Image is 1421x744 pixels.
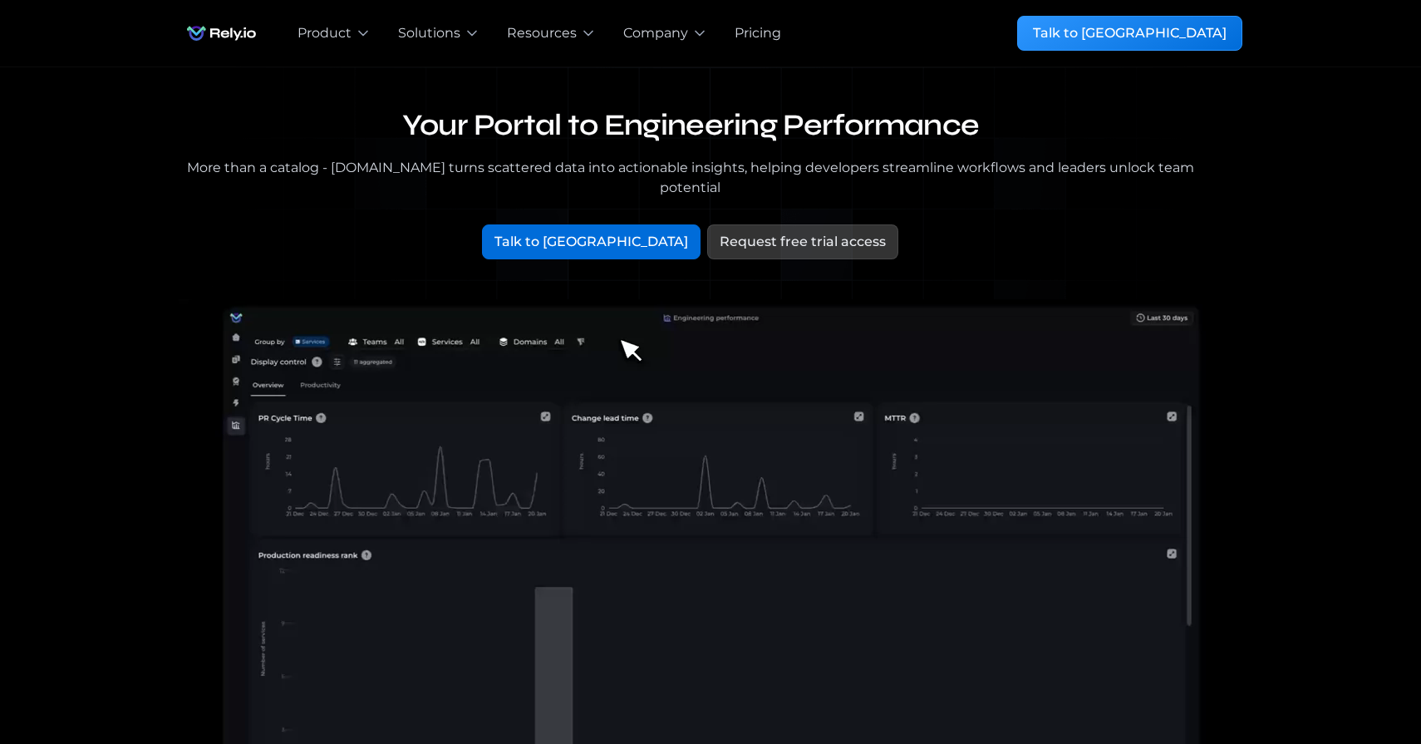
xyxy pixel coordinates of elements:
a: Request free trial access [707,224,898,259]
a: Talk to [GEOGRAPHIC_DATA] [482,224,701,259]
div: Request free trial access [720,232,886,252]
div: Resources [507,23,577,43]
a: home [179,17,264,50]
div: Solutions [398,23,460,43]
div: Talk to [GEOGRAPHIC_DATA] [1033,23,1227,43]
img: Rely.io logo [179,17,264,50]
div: More than a catalog - [DOMAIN_NAME] turns scattered data into actionable insights, helping develo... [179,158,1202,198]
a: Talk to [GEOGRAPHIC_DATA] [1017,16,1242,51]
div: Company [623,23,688,43]
a: Pricing [735,23,781,43]
h1: Your Portal to Engineering Performance [179,107,1202,145]
div: Product [297,23,352,43]
div: Talk to [GEOGRAPHIC_DATA] [494,232,688,252]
